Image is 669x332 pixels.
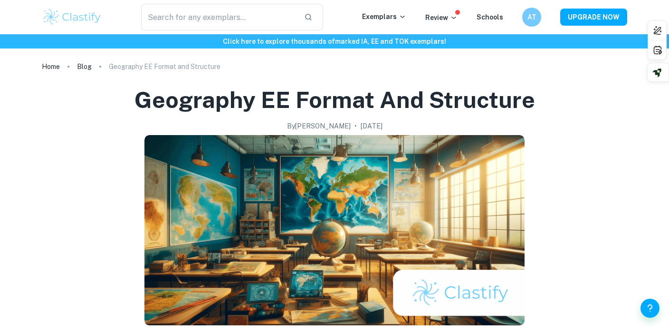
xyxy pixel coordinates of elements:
[425,12,458,23] p: Review
[134,85,535,115] h1: Geography EE Format and Structure
[141,4,296,30] input: Search for any exemplars...
[109,61,220,72] p: Geography EE Format and Structure
[354,121,357,131] p: •
[640,299,659,318] button: Help and Feedback
[477,13,503,21] a: Schools
[526,12,537,22] h6: AT
[287,121,351,131] h2: By [PERSON_NAME]
[560,9,627,26] button: UPGRADE NOW
[361,121,382,131] h2: [DATE]
[2,36,667,47] h6: Click here to explore thousands of marked IA, EE and TOK exemplars !
[42,8,102,27] img: Clastify logo
[144,135,525,325] img: Geography EE Format and Structure cover image
[522,8,541,27] button: AT
[77,60,92,73] a: Blog
[362,11,406,22] p: Exemplars
[42,60,60,73] a: Home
